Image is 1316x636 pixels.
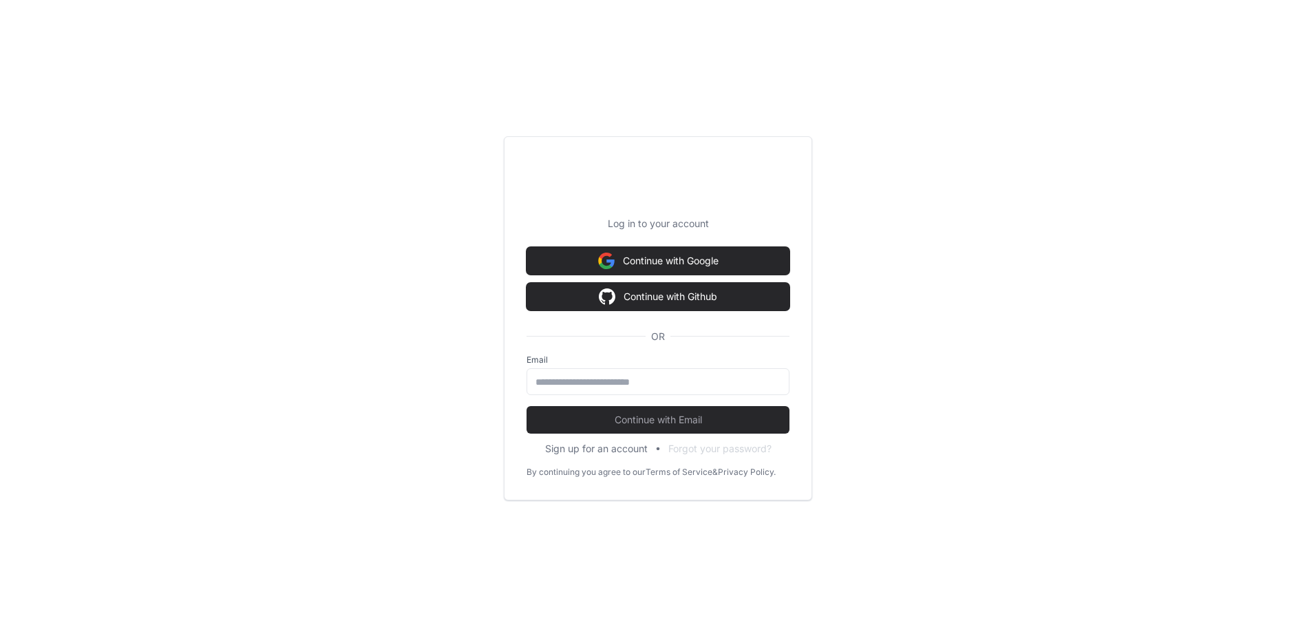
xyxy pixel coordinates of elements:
a: Terms of Service [646,467,712,478]
img: Sign in with google [599,283,615,310]
button: Continue with Email [527,406,789,434]
button: Sign up for an account [545,442,648,456]
a: Privacy Policy. [718,467,776,478]
div: By continuing you agree to our [527,467,646,478]
p: Log in to your account [527,217,789,231]
span: OR [646,330,670,343]
button: Continue with Google [527,247,789,275]
span: Continue with Email [527,413,789,427]
label: Email [527,354,789,365]
div: & [712,467,718,478]
button: Continue with Github [527,283,789,310]
img: Sign in with google [598,247,615,275]
button: Forgot your password? [668,442,772,456]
